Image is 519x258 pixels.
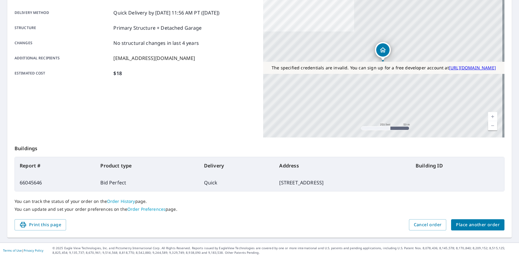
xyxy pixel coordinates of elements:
[95,174,199,191] td: Bid Perfect
[113,24,202,31] p: Primary Structure + Detached Garage
[15,199,504,204] p: You can track the status of your order on the page.
[375,42,391,61] div: Dropped pin, building 1, Residential property, 3000 E Spruce St Seattle, WA 98122
[199,157,275,174] th: Delivery
[456,221,500,229] span: Place another order
[451,219,504,230] button: Place another order
[414,221,442,229] span: Cancel order
[113,55,195,62] p: [EMAIL_ADDRESS][DOMAIN_NAME]
[15,9,111,16] p: Delivery method
[449,65,496,71] a: [URL][DOMAIN_NAME]
[52,246,516,255] p: © 2025 Eagle View Technologies, Inc. and Pictometry International Corp. All Rights Reserved. Repo...
[15,207,504,212] p: You can update and set your order preferences on the page.
[107,198,135,204] a: Order History
[488,112,497,121] a: Current Level 17, Zoom In
[274,157,410,174] th: Address
[113,9,219,16] p: Quick Delivery by [DATE] 11:56 AM PT ([DATE])
[15,39,111,47] p: Changes
[409,219,447,230] button: Cancel order
[3,249,43,252] p: |
[263,62,504,74] div: The specified credentials are invalid. You can sign up for a free developer account at
[411,157,504,174] th: Building ID
[199,174,275,191] td: Quick
[24,248,43,253] a: Privacy Policy
[15,219,66,230] button: Print this page
[19,221,61,229] span: Print this page
[127,206,166,212] a: Order Preferences
[488,121,497,130] a: Current Level 17, Zoom Out
[15,24,111,31] p: Structure
[113,39,199,47] p: No structural changes in last 4 years
[15,70,111,77] p: Estimated cost
[15,174,95,191] td: 66045646
[15,55,111,62] p: Additional recipients
[3,248,22,253] a: Terms of Use
[274,174,410,191] td: [STREET_ADDRESS]
[113,70,122,77] p: $18
[263,62,504,74] div: The specified credentials are invalid. You can sign up for a free developer account at http://www...
[95,157,199,174] th: Product type
[15,137,504,157] p: Buildings
[15,157,95,174] th: Report #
